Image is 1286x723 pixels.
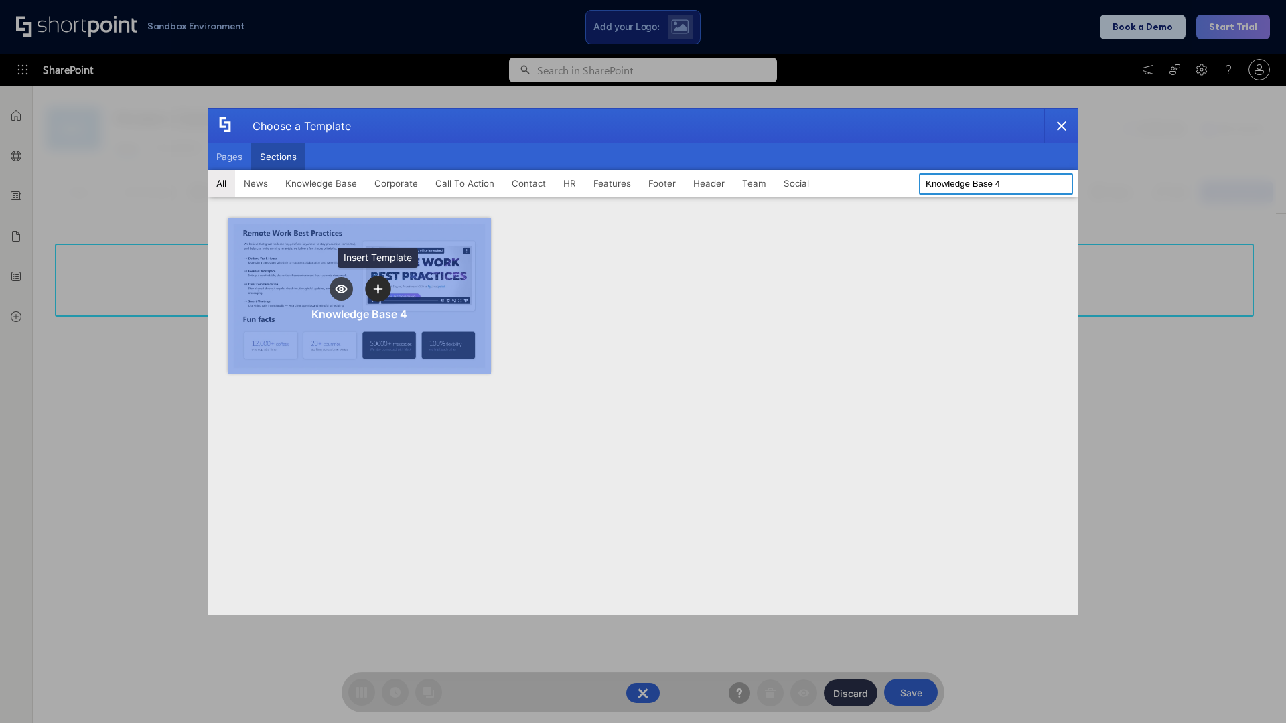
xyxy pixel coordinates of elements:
div: Choose a Template [242,109,351,143]
div: template selector [208,108,1078,615]
button: Footer [640,170,685,197]
button: News [235,170,277,197]
button: Corporate [366,170,427,197]
button: Pages [208,143,251,170]
input: Search [919,173,1073,195]
button: Sections [251,143,305,170]
iframe: Chat Widget [1219,659,1286,723]
button: Social [775,170,818,197]
button: Team [733,170,775,197]
button: Knowledge Base [277,170,366,197]
button: Call To Action [427,170,503,197]
button: Features [585,170,640,197]
button: All [208,170,235,197]
button: Header [685,170,733,197]
div: Knowledge Base 4 [311,307,407,321]
button: Contact [503,170,555,197]
button: HR [555,170,585,197]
